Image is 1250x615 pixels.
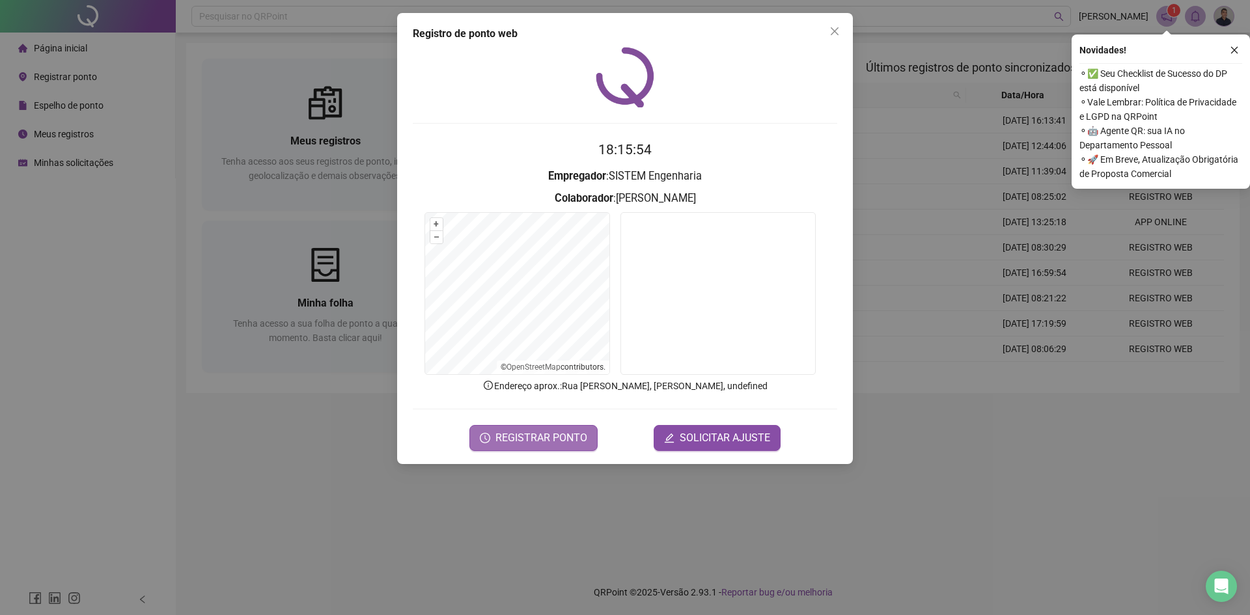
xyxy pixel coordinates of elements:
button: editSOLICITAR AJUSTE [654,425,781,451]
img: QRPoint [596,47,654,107]
div: Registro de ponto web [413,26,837,42]
span: Novidades ! [1079,43,1126,57]
span: ⚬ Vale Lembrar: Política de Privacidade e LGPD na QRPoint [1079,95,1242,124]
li: © contributors. [501,362,605,372]
p: Endereço aprox. : Rua [PERSON_NAME], [PERSON_NAME], undefined [413,379,837,393]
span: ⚬ ✅ Seu Checklist de Sucesso do DP está disponível [1079,66,1242,95]
span: close [1230,46,1239,55]
span: edit [664,433,674,443]
span: close [829,26,840,36]
button: + [430,218,443,230]
div: Open Intercom Messenger [1206,571,1237,602]
time: 18:15:54 [598,142,652,157]
a: OpenStreetMap [507,362,561,372]
button: Close [824,21,845,42]
h3: : [PERSON_NAME] [413,190,837,207]
span: ⚬ 🚀 Em Breve, Atualização Obrigatória de Proposta Comercial [1079,152,1242,181]
button: – [430,231,443,243]
span: ⚬ 🤖 Agente QR: sua IA no Departamento Pessoal [1079,124,1242,152]
span: info-circle [482,379,494,391]
h3: : SISTEM Engenharia [413,168,837,185]
span: SOLICITAR AJUSTE [680,430,770,446]
span: REGISTRAR PONTO [495,430,587,446]
span: clock-circle [480,433,490,443]
button: REGISTRAR PONTO [469,425,598,451]
strong: Colaborador [555,192,613,204]
strong: Empregador [548,170,606,182]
